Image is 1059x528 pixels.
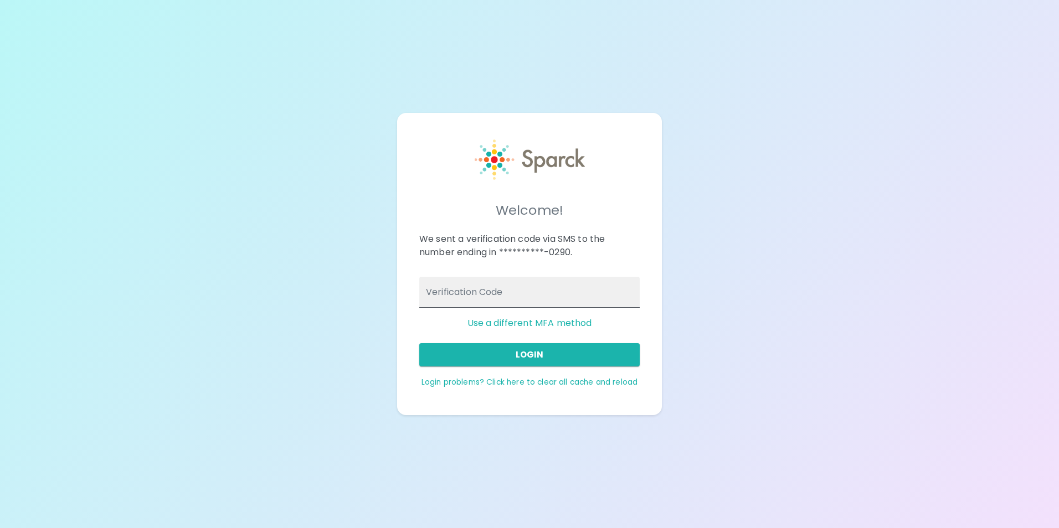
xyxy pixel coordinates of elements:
p: We sent a verification code via SMS to the number ending in **********-0290. [419,232,640,259]
a: Use a different MFA method [467,317,592,329]
img: Sparck logo [475,139,585,179]
button: Login [419,343,640,366]
h5: Welcome! [419,201,640,219]
a: Login problems? Click here to clear all cache and reload [421,377,638,387]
